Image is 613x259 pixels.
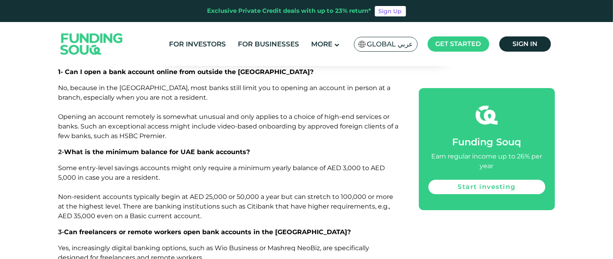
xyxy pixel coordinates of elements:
span: 1- Can I open a bank account online from outside the [GEOGRAPHIC_DATA]? [58,68,314,76]
span: What is the minimum balance for UAE bank accounts? [64,148,250,156]
span: Can freelancers or remote workers open bank accounts in the [GEOGRAPHIC_DATA]? [64,228,351,236]
span: Global عربي [367,40,413,49]
img: fsicon [476,104,498,126]
a: Sign in [499,36,551,52]
span: Sign in [513,40,537,48]
span: 3- [58,228,64,236]
div: Exclusive Private Credit deals with up to 23% return* [207,6,372,16]
a: Start investing [428,180,545,194]
span: Funding Souq [452,136,521,148]
a: For Businesses [236,38,301,51]
a: Sign Up [375,6,406,16]
span: Get started [436,40,481,48]
img: Logo [52,24,131,64]
img: SA Flag [358,41,366,48]
span: More [311,40,332,48]
span: 2- [58,148,64,156]
span: No, because in the [GEOGRAPHIC_DATA], most banks still limit you to opening an account in person ... [58,84,399,140]
span: Some entry-level savings accounts might only require a minimum yearly balance of AED 3,000 to AED... [58,164,394,220]
a: For Investors [167,38,228,51]
div: Earn regular income up to 26% per year [428,152,545,171]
